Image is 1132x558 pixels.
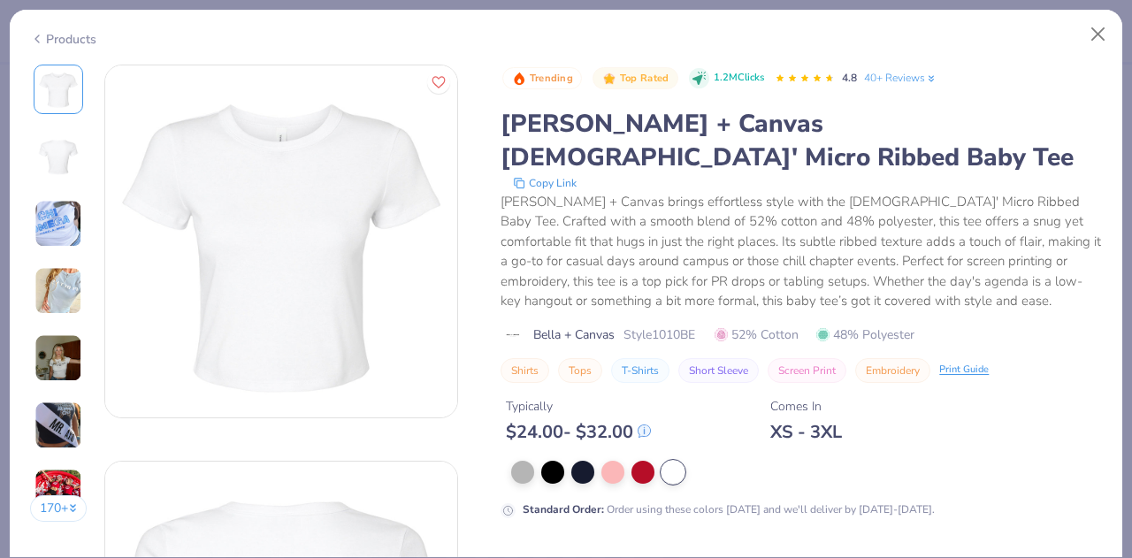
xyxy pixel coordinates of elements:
img: User generated content [34,401,82,449]
button: T-Shirts [611,358,669,383]
img: Front [37,68,80,111]
span: Top Rated [620,73,669,83]
button: Badge Button [502,67,582,90]
div: Typically [506,397,651,416]
img: Back [37,135,80,178]
span: Trending [530,73,573,83]
div: XS - 3XL [770,421,842,443]
strong: Standard Order : [523,502,604,516]
div: Comes In [770,397,842,416]
button: Screen Print [768,358,846,383]
div: $ 24.00 - $ 32.00 [506,421,651,443]
button: Shirts [501,358,549,383]
img: User generated content [34,267,82,315]
span: 48% Polyester [816,325,914,344]
div: Print Guide [939,363,989,378]
button: Embroidery [855,358,930,383]
span: Bella + Canvas [533,325,615,344]
div: Order using these colors [DATE] and we'll deliver by [DATE]-[DATE]. [523,501,935,517]
button: Short Sleeve [678,358,759,383]
div: [PERSON_NAME] + Canvas [DEMOGRAPHIC_DATA]' Micro Ribbed Baby Tee [501,107,1102,174]
span: 4.8 [842,71,857,85]
span: Style 1010BE [623,325,695,344]
button: 170+ [30,495,88,522]
button: Badge Button [593,67,677,90]
img: Front [105,65,457,417]
img: brand logo [501,328,524,342]
button: Close [1082,18,1115,51]
div: Products [30,30,96,49]
div: 4.8 Stars [775,65,835,93]
img: User generated content [34,200,82,248]
img: User generated content [34,334,82,382]
button: Like [427,71,450,94]
button: Tops [558,358,602,383]
img: User generated content [34,469,82,516]
a: 40+ Reviews [864,70,937,86]
img: Trending sort [512,72,526,86]
div: [PERSON_NAME] + Canvas brings effortless style with the [DEMOGRAPHIC_DATA]' Micro Ribbed Baby Tee... [501,192,1102,311]
span: 1.2M Clicks [714,71,764,86]
span: 52% Cotton [715,325,799,344]
button: copy to clipboard [508,174,582,192]
img: Top Rated sort [602,72,616,86]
